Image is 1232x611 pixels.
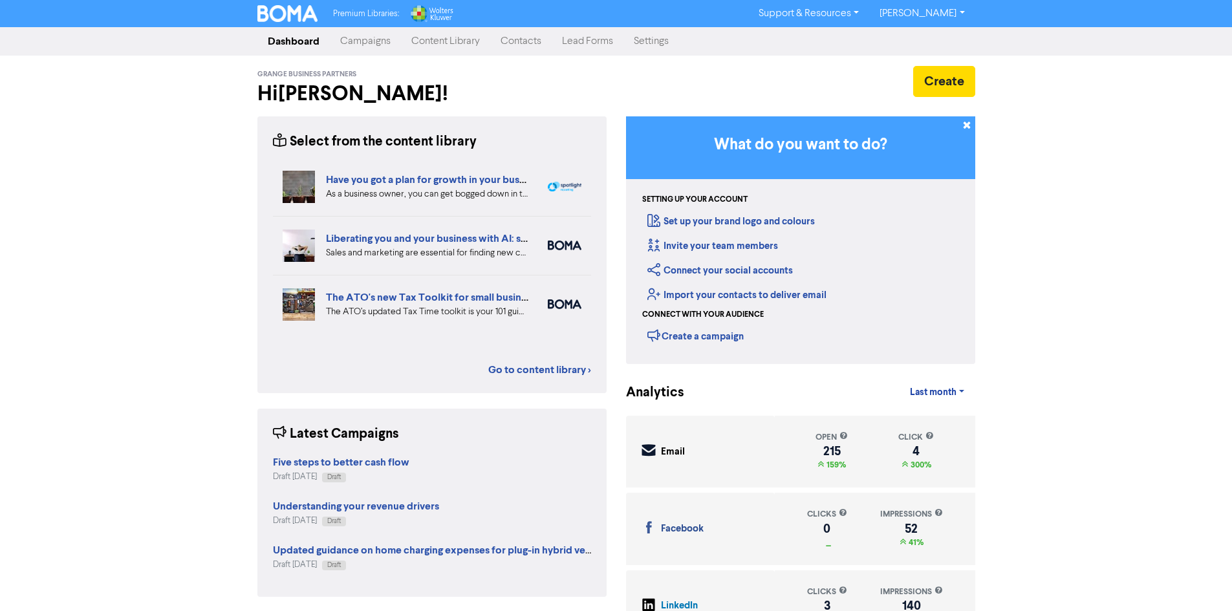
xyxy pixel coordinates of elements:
[273,502,439,512] a: Understanding your revenue drivers
[488,362,591,378] a: Go to content library >
[326,232,607,245] a: Liberating you and your business with AI: sales and marketing
[869,3,975,24] a: [PERSON_NAME]
[913,66,975,97] button: Create
[807,508,847,520] div: clicks
[490,28,552,54] a: Contacts
[908,460,931,470] span: 300%
[645,136,956,155] h3: What do you want to do?
[807,601,847,611] div: 3
[661,445,685,460] div: Email
[661,522,704,537] div: Facebook
[257,28,330,54] a: Dashboard
[626,116,975,364] div: Getting Started in BOMA
[273,456,409,469] strong: Five steps to better cash flow
[647,215,815,228] a: Set up your brand logo and colours
[273,132,477,152] div: Select from the content library
[327,474,341,480] span: Draft
[409,5,453,22] img: Wolters Kluwer
[273,515,439,527] div: Draft [DATE]
[326,291,573,304] a: The ATO's new Tax Toolkit for small business owners
[642,194,748,206] div: Setting up your account
[623,28,679,54] a: Settings
[548,241,581,250] img: boma
[257,5,318,22] img: BOMA Logo
[273,424,399,444] div: Latest Campaigns
[626,383,668,403] div: Analytics
[1167,549,1232,611] iframe: Chat Widget
[273,500,439,513] strong: Understanding your revenue drivers
[880,601,943,611] div: 140
[257,70,356,79] span: Grange Business Partners
[880,508,943,520] div: impressions
[327,562,341,568] span: Draft
[906,537,924,548] span: 41%
[807,524,847,534] div: 0
[880,524,943,534] div: 52
[273,559,591,571] div: Draft [DATE]
[824,460,846,470] span: 159%
[326,188,528,201] div: As a business owner, you can get bogged down in the demands of day-to-day business. We can help b...
[273,546,612,556] a: Updated guidance on home charging expenses for plug-in hybrid vehicles
[910,387,956,398] span: Last month
[898,431,934,444] div: click
[898,446,934,456] div: 4
[816,431,848,444] div: open
[273,458,409,468] a: Five steps to better cash flow
[326,246,528,260] div: Sales and marketing are essential for finding new customers but eat into your business time. We e...
[548,299,581,309] img: boma
[327,518,341,524] span: Draft
[552,28,623,54] a: Lead Forms
[330,28,401,54] a: Campaigns
[823,537,831,548] span: _
[900,380,975,405] a: Last month
[548,182,581,192] img: spotlight
[642,309,764,321] div: Connect with your audience
[273,544,612,557] strong: Updated guidance on home charging expenses for plug-in hybrid vehicles
[333,10,399,18] span: Premium Libraries:
[880,586,943,598] div: impressions
[647,240,778,252] a: Invite your team members
[807,586,847,598] div: clicks
[647,289,827,301] a: Import your contacts to deliver email
[748,3,869,24] a: Support & Resources
[816,446,848,456] div: 215
[326,173,547,186] a: Have you got a plan for growth in your business?
[647,264,793,277] a: Connect your social accounts
[401,28,490,54] a: Content Library
[257,81,607,106] h2: Hi [PERSON_NAME] !
[326,305,528,319] div: The ATO’s updated Tax Time toolkit is your 101 guide to business taxes. We’ve summarised the key ...
[273,471,409,483] div: Draft [DATE]
[647,326,744,345] div: Create a campaign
